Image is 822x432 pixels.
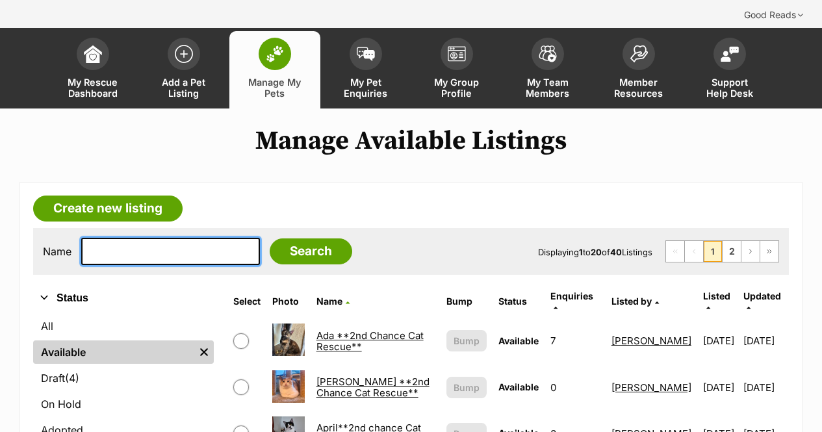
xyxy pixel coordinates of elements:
[33,340,194,364] a: Available
[84,45,102,63] img: dashboard-icon-eb2f2d2d3e046f16d808141f083e7271f6b2e854fb5c12c21221c1fb7104beca.svg
[33,290,214,307] button: Status
[47,31,138,108] a: My Rescue Dashboard
[685,241,703,262] span: Previous page
[630,45,648,62] img: member-resources-icon-8e73f808a243e03378d46382f2149f9095a855e16c252ad45f914b54edf8863c.svg
[272,324,305,356] img: Ada **2nd Chance Cat Rescue**
[337,77,395,99] span: My Pet Enquiries
[502,31,593,108] a: My Team Members
[723,241,741,262] a: Page 2
[65,370,79,386] span: (4)
[666,241,684,262] span: First page
[760,241,778,262] a: Last page
[698,318,742,363] td: [DATE]
[703,290,730,312] a: Listed
[684,31,775,108] a: Support Help Desk
[266,45,284,62] img: manage-my-pets-icon-02211641906a0b7f246fdf0571729dbe1e7629f14944591b6c1af311fb30b64b.svg
[743,290,781,301] span: Updated
[721,46,739,62] img: help-desk-icon-fdf02630f3aa405de69fd3d07c3f3aa587a6932b1a1747fa1d2bba05be0121f9.svg
[64,77,122,99] span: My Rescue Dashboard
[155,77,213,99] span: Add a Pet Listing
[493,286,544,317] th: Status
[579,247,583,257] strong: 1
[446,330,487,351] button: Bump
[591,247,602,257] strong: 20
[700,77,759,99] span: Support Help Desk
[316,375,430,399] a: [PERSON_NAME] **2nd Chance Cat Rescue**
[539,45,557,62] img: team-members-icon-5396bd8760b3fe7c0b43da4ab00e1e3bb1a5d9ba89233759b79545d2d3fc5d0d.svg
[33,366,214,390] a: Draft
[698,365,742,410] td: [DATE]
[446,377,487,398] button: Bump
[498,381,539,392] span: Available
[665,240,779,262] nav: Pagination
[33,392,214,416] a: On Hold
[33,196,183,222] a: Create new listing
[43,246,71,257] label: Name
[545,318,605,363] td: 7
[320,31,411,108] a: My Pet Enquiries
[611,296,652,307] span: Listed by
[550,290,593,312] a: Enquiries
[545,365,605,410] td: 0
[316,329,424,353] a: Ada **2nd Chance Cat Rescue**
[411,31,502,108] a: My Group Profile
[735,2,812,28] div: Good Reads
[611,335,691,347] a: [PERSON_NAME]
[448,46,466,62] img: group-profile-icon-3fa3cf56718a62981997c0bc7e787c4b2cf8bcc04b72c1350f741eb67cf2f40e.svg
[743,290,781,312] a: Updated
[428,77,486,99] span: My Group Profile
[538,247,652,257] span: Displaying to of Listings
[704,241,722,262] span: Page 1
[316,296,342,307] span: Name
[228,286,266,317] th: Select
[610,247,622,257] strong: 40
[175,45,193,63] img: add-pet-listing-icon-0afa8454b4691262ce3f59096e99ab1cd57d4a30225e0717b998d2c9b9846f56.svg
[267,286,310,317] th: Photo
[33,314,214,338] a: All
[743,318,788,363] td: [DATE]
[743,365,788,410] td: [DATE]
[741,241,760,262] a: Next page
[593,31,684,108] a: Member Resources
[519,77,577,99] span: My Team Members
[246,77,304,99] span: Manage My Pets
[703,290,730,301] span: Listed
[498,335,539,346] span: Available
[316,296,350,307] a: Name
[454,334,480,348] span: Bump
[611,296,659,307] a: Listed by
[272,370,305,403] img: Annie **2nd Chance Cat Rescue**
[441,286,492,317] th: Bump
[454,381,480,394] span: Bump
[138,31,229,108] a: Add a Pet Listing
[611,381,691,394] a: [PERSON_NAME]
[194,340,214,364] a: Remove filter
[610,77,668,99] span: Member Resources
[550,290,593,301] span: translation missing: en.admin.listings.index.attributes.enquiries
[229,31,320,108] a: Manage My Pets
[270,238,352,264] input: Search
[357,47,375,61] img: pet-enquiries-icon-7e3ad2cf08bfb03b45e93fb7055b45f3efa6380592205ae92323e6603595dc1f.svg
